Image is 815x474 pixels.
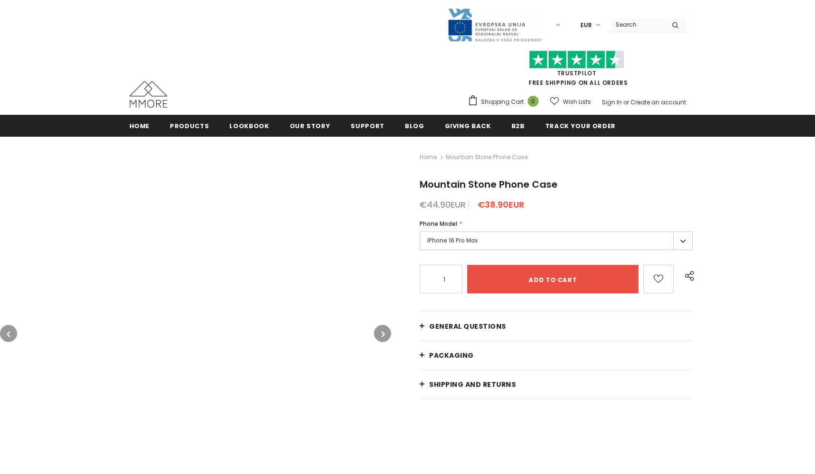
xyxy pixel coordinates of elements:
[420,370,693,399] a: Shipping and returns
[528,96,539,107] span: 0
[290,121,331,131] span: Our Story
[129,121,150,131] span: Home
[420,151,437,163] a: Home
[478,199,524,211] span: €38.90EUR
[511,121,525,131] span: B2B
[290,115,331,136] a: Our Story
[420,232,693,250] label: iPhone 16 Pro Max
[630,98,686,106] a: Create an account
[623,98,629,106] span: or
[229,115,269,136] a: Lookbook
[129,81,167,108] img: MMORE Cases
[550,93,591,110] a: Wish Lists
[467,265,638,293] input: Add to cart
[602,98,622,106] a: Sign In
[445,115,491,136] a: Giving back
[170,121,209,131] span: Products
[511,115,525,136] a: B2B
[610,18,665,31] input: Search Site
[405,115,424,136] a: Blog
[405,121,424,131] span: Blog
[351,121,384,131] span: support
[429,322,506,331] span: General Questions
[429,351,474,360] span: PACKAGING
[420,178,558,191] span: Mountain Stone Phone Case
[468,95,543,109] a: Shopping Cart 0
[545,115,616,136] a: Track your order
[420,312,693,341] a: General Questions
[468,55,686,87] span: FREE SHIPPING ON ALL ORDERS
[445,121,491,131] span: Giving back
[446,151,528,163] span: Mountain Stone Phone Case
[580,20,592,30] span: EUR
[545,121,616,131] span: Track your order
[229,121,269,131] span: Lookbook
[170,115,209,136] a: Products
[129,115,150,136] a: Home
[529,50,624,69] img: Trust Pilot Stars
[447,20,542,29] a: Javni Razpis
[420,199,466,211] span: €44.90EUR
[481,97,524,107] span: Shopping Cart
[429,380,516,389] span: Shipping and returns
[557,69,597,77] a: Trustpilot
[351,115,384,136] a: support
[420,220,457,228] span: Phone Model
[447,8,542,42] img: Javni Razpis
[563,97,591,107] span: Wish Lists
[420,341,693,370] a: PACKAGING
